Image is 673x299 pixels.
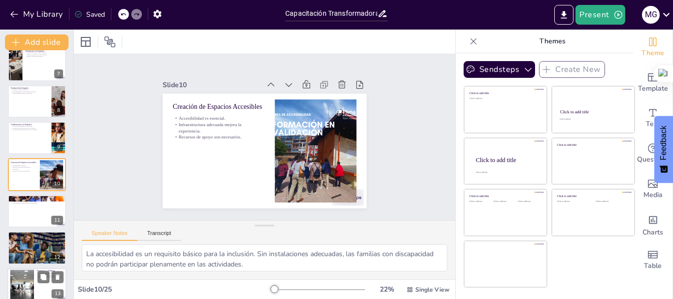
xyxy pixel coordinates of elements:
div: 12 [8,232,66,264]
button: Feedback - Show survey [654,116,673,183]
div: 11 [8,195,66,228]
span: Feedback [659,126,668,160]
p: Normativas y Políticas [37,269,64,272]
p: Recursos de apoyo son necesarios. [11,170,37,172]
p: Infraestructura adecuada mejora la experiencia. [11,166,37,169]
div: Click to add text [518,200,540,203]
p: Colaboración entre participantes es fundamental. [11,202,63,204]
p: Colaboración con Expertos [11,123,49,126]
button: Speaker Notes [82,230,137,241]
div: Add ready made slides [633,65,673,100]
button: My Library [7,6,67,22]
p: Recursos de apoyo son necesarios. [173,124,265,140]
div: 8 [54,106,63,115]
div: 10 [51,179,63,188]
div: Add charts and graphs [633,207,673,242]
button: Present [575,5,625,25]
span: Media [643,190,663,200]
div: Click to add text [470,98,540,100]
div: Click to add title [560,109,626,114]
p: Accesibilidad es esencial. [11,165,37,166]
p: Infraestructura adecuada mejora la experiencia. [173,112,266,134]
button: Export to PowerPoint [554,5,573,25]
p: Evaluar es clave para mejorar. [11,89,49,91]
div: Click to add text [470,200,492,203]
span: Charts [642,227,663,238]
p: Impacto positivo inspira acción. [25,56,63,58]
div: 11 [51,216,63,225]
span: Template [638,83,668,94]
div: Layout [78,34,94,50]
div: Click to add body [476,171,538,173]
p: Historias personales generan empatía. [25,52,63,54]
p: Creación de un ambiente solidario. [11,239,63,241]
p: Normativas establecen un marco. [37,272,64,274]
p: Creación de Espacios Accesibles [176,93,268,112]
div: 22 % [375,285,399,294]
p: Ajustar enfoques mejora la efectividad. [11,92,49,94]
p: Themes [481,30,623,53]
p: Capacitación de voluntarios mejora la inclusión. [11,129,49,131]
span: Questions [637,154,669,165]
div: 12 [51,253,63,262]
div: Click to add text [494,200,516,203]
div: Add text boxes [633,100,673,136]
div: Add images, graphics, shapes or video [633,171,673,207]
div: Get real-time input from your audience [633,136,673,171]
button: Sendsteps [464,61,535,78]
div: Click to add title [470,92,540,95]
div: Click to add title [476,156,539,163]
p: Consulta sobre mejores prácticas es esencial. [11,127,49,129]
div: Click to add text [596,200,627,203]
p: Evaluación de Impacto [11,86,49,89]
div: Add a table [633,242,673,278]
div: Slide 10 / 25 [78,285,270,294]
div: 9 [8,122,66,154]
p: Desafíos compartidos crean conciencia. [25,54,63,56]
p: Fomentar la Empatía [11,233,63,236]
textarea: La accesibilidad es un requisito básico para la inclusión. Sin instalaciones adecuadas, las famil... [82,244,447,271]
div: Change the overall theme [633,30,673,65]
div: Click to add title [470,195,540,198]
div: Click to add text [560,119,625,121]
div: 13 [52,289,64,298]
p: Dinámicas fomentan la empatía. [11,235,63,237]
div: Saved [74,10,105,19]
p: Reflexión personal es importante. [11,237,63,239]
p: Actividades Inclusivas [11,197,63,199]
p: Diseño inclusivo es clave. [11,199,63,200]
span: Position [104,36,116,48]
p: Conocimiento de políticas es vital. [37,274,64,276]
input: Insert title [285,6,377,21]
button: Delete Slide [52,271,64,283]
div: Click to add title [557,195,628,198]
div: 7 [8,48,66,81]
button: Duplicate Slide [37,271,49,283]
p: Creación de Espacios Accesibles [11,161,37,164]
span: Single View [415,286,449,294]
p: Testimonios de Familias [25,50,63,53]
button: M G [642,5,660,25]
p: Retroalimentación de participantes es valiosa. [11,91,49,93]
div: 10 [8,158,66,191]
div: 7 [54,69,63,78]
div: 8 [8,85,66,118]
button: Add slide [5,34,68,50]
button: Transcript [137,230,181,241]
p: Accesibilidad es esencial. [175,105,267,121]
span: Text [646,119,660,130]
div: 9 [54,142,63,151]
div: Slide 10 [168,69,266,89]
p: Adaptación de juegos fomenta la participación. [11,200,63,202]
p: Colaboración enriquece las estrategias. [11,125,49,127]
div: Click to add text [557,200,588,203]
button: Create New [539,61,605,78]
div: M G [642,6,660,24]
div: Click to add title [557,143,628,146]
p: Implementación adecuada asegura derechos. [37,276,64,278]
span: Theme [641,48,664,59]
span: Table [644,261,662,271]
